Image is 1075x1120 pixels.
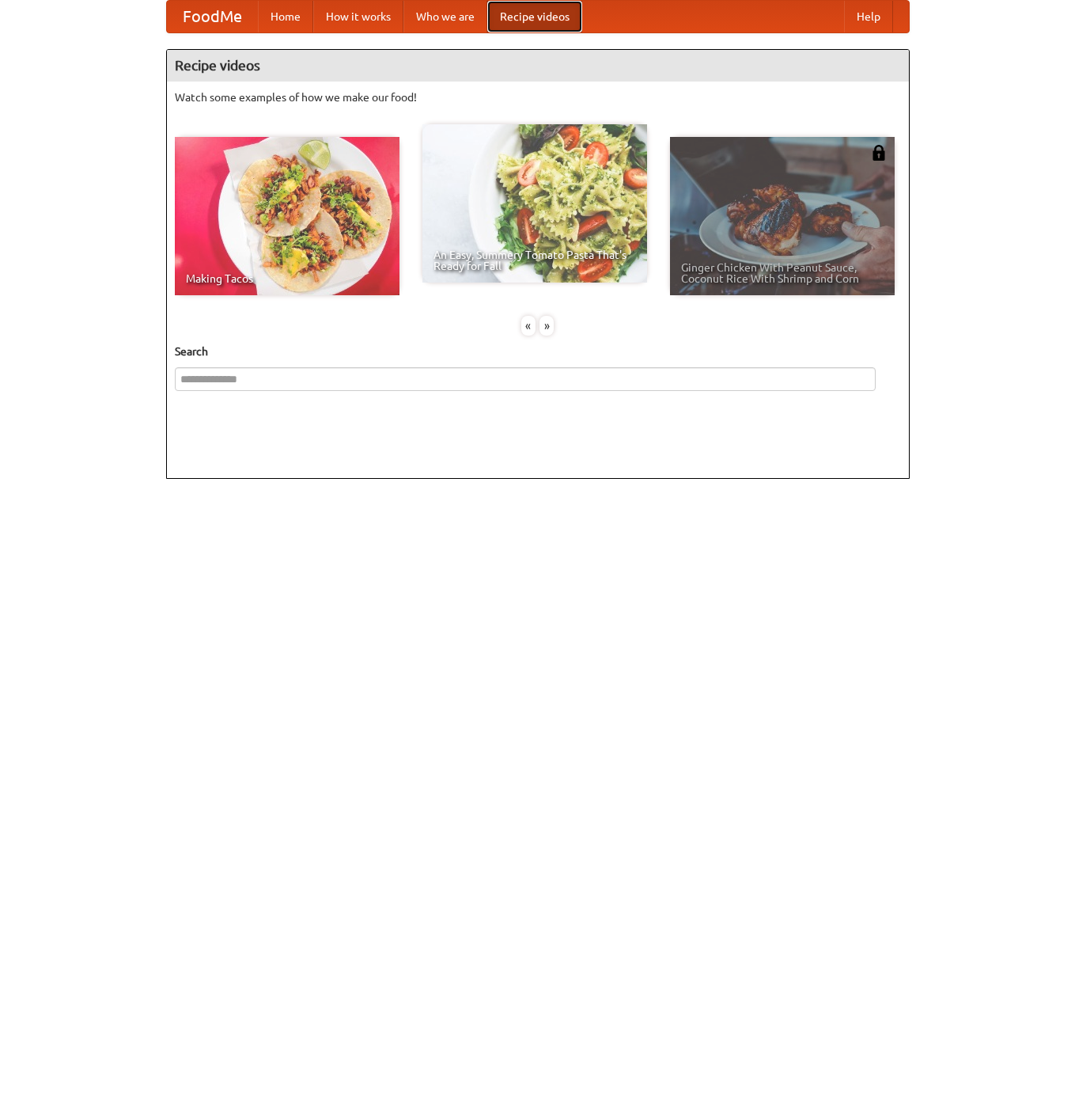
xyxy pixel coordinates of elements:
a: An Easy, Summery Tomato Pasta That's Ready for Fall [422,124,647,283]
a: How it works [313,1,403,32]
a: Making Tacos [175,137,399,295]
a: FoodMe [167,1,258,32]
p: Watch some examples of how we make our food! [175,89,901,105]
a: Who we are [403,1,487,32]
span: Making Tacos [186,273,388,284]
img: 483408.png [871,145,887,161]
h4: Recipe videos [167,50,909,82]
div: » [539,316,554,336]
div: « [521,316,536,336]
h5: Search [175,344,901,359]
span: An Easy, Summery Tomato Pasta That's Ready for Fall [433,249,636,271]
a: Help [844,1,893,32]
a: Home [258,1,313,32]
a: Recipe videos [487,1,582,32]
